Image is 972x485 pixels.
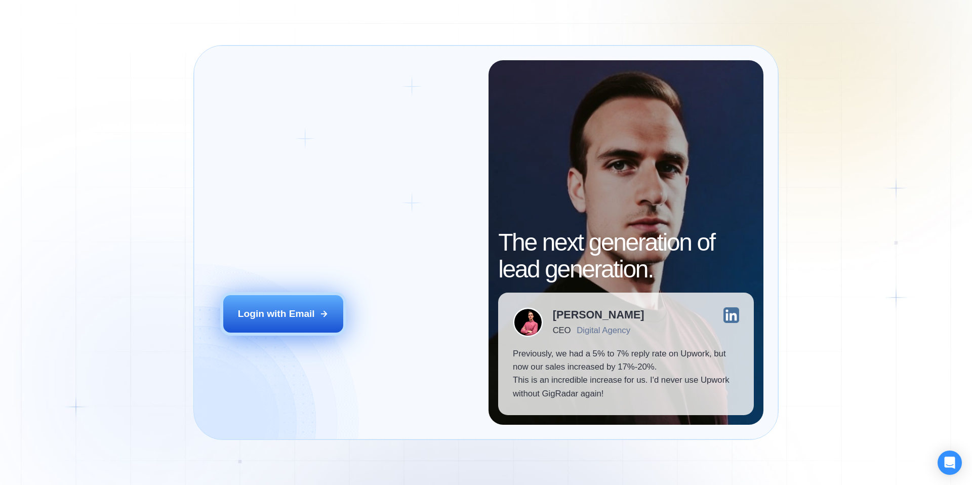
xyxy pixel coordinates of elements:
[553,326,571,335] div: CEO
[938,451,962,475] div: Open Intercom Messenger
[238,307,315,320] div: Login with Email
[223,295,344,333] button: Login with Email
[577,326,630,335] div: Digital Agency
[553,309,644,320] div: [PERSON_NAME]
[513,347,739,401] p: Previously, we had a 5% to 7% reply rate on Upwork, but now our sales increased by 17%-20%. This ...
[498,229,754,283] h2: The next generation of lead generation.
